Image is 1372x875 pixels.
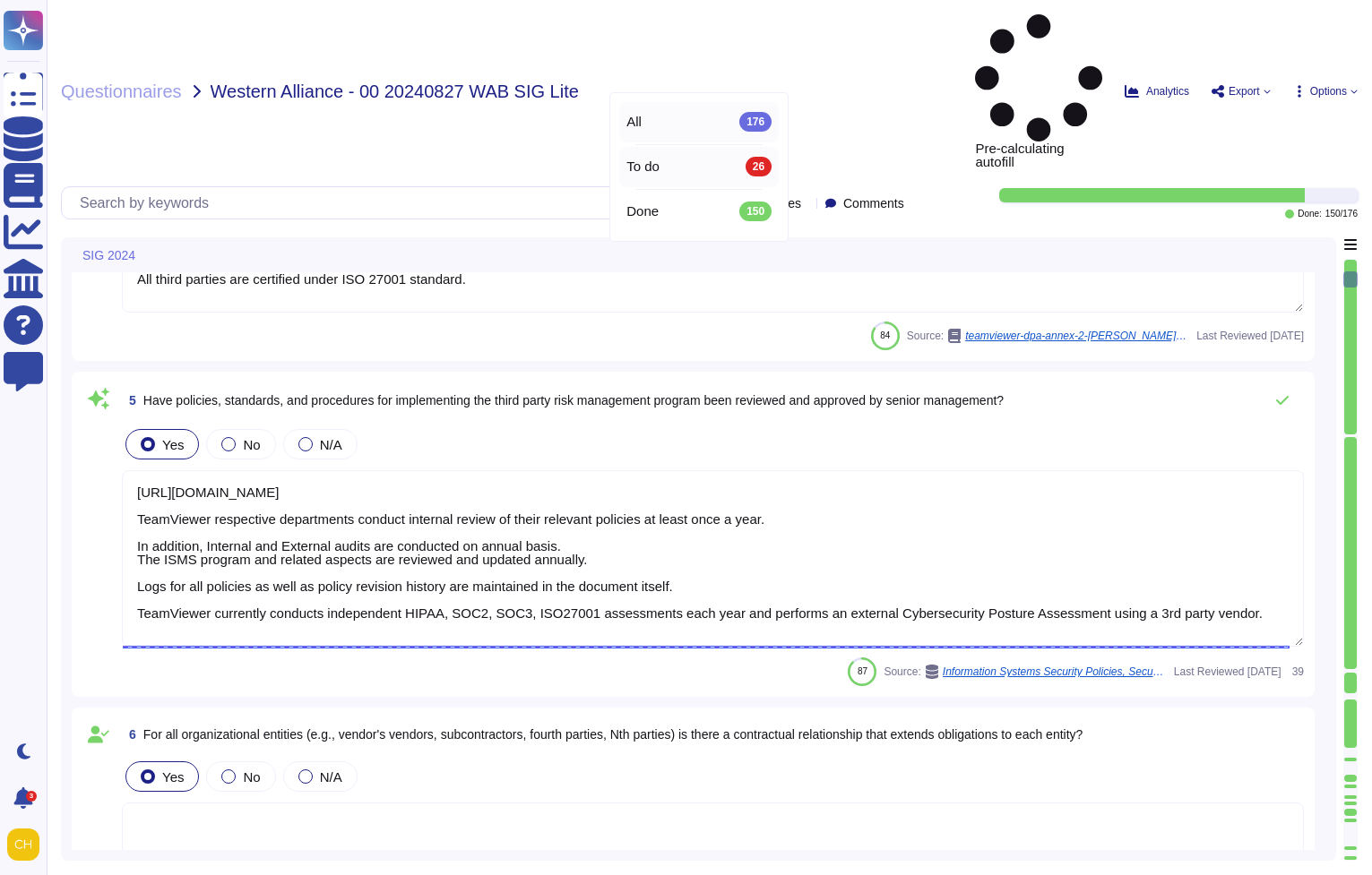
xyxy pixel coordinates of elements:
span: Last Reviewed [DATE] [1174,666,1281,677]
div: 3 [26,791,37,802]
div: All [626,112,772,132]
span: 39 [1289,666,1304,677]
span: To do [626,159,660,175]
div: 176 [739,112,772,132]
span: 150 / 176 [1325,210,1358,219]
span: SIG 2024 [82,249,135,262]
div: To do [619,147,779,187]
span: Source: [907,329,1189,343]
span: Information Systems Security Policies, Security Audit & Penetration test [943,666,1167,677]
span: teamviewer-dpa-annex-2-[PERSON_NAME]-en.pdf [965,330,1189,341]
div: Done [619,192,779,232]
span: Yes [162,769,184,785]
span: N/A [320,769,342,785]
span: Comments [843,197,904,210]
textarea: All third parties are certified under ISO 27001 standard. [122,257,1304,313]
span: Analytics [1146,86,1189,97]
span: Done [626,203,659,219]
span: All [626,114,642,130]
div: Done [626,202,772,221]
span: No [243,437,260,452]
span: Export [1229,86,1260,97]
input: Search by keywords [71,187,627,219]
div: To do [626,157,772,176]
div: 26 [746,157,772,176]
span: Western Alliance - 00 20240827 WAB SIG Lite [211,82,579,100]
span: 5 [122,394,136,407]
div: All [619,102,779,142]
span: Have policies, standards, and procedures for implementing the third party risk management program... [143,393,1004,407]
span: N/A [320,437,342,452]
span: 84 [880,330,890,340]
button: user [4,825,52,864]
span: Done: [1298,210,1322,219]
span: 6 [122,728,136,741]
span: Yes [162,437,184,452]
span: No [243,769,260,785]
span: Questionnaires [61,82,182,100]
textarea: [URL][DOMAIN_NAME] TeamViewer respective departments conduct internal review of their relevant po... [122,470,1304,647]
span: Source: [884,665,1166,679]
span: Last Reviewed [DATE] [1196,330,1304,341]
button: Analytics [1125,84,1189,99]
span: Pre-calculating autofill [975,14,1102,168]
span: For all organizational entities (e.g., vendor's vendors, subcontractors, fourth parties, Nth part... [143,727,1083,742]
span: Options [1310,86,1347,97]
div: 150 [739,202,772,221]
span: 87 [858,666,867,676]
img: user [7,828,39,861]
